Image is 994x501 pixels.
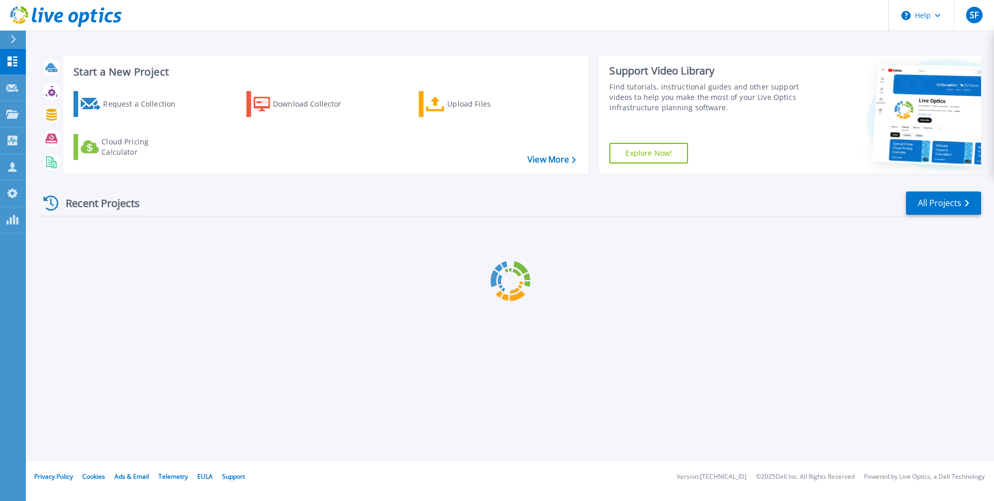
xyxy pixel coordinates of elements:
[756,474,855,480] li: © 2025 Dell Inc. All Rights Reserved
[101,137,184,157] div: Cloud Pricing Calculator
[103,94,186,114] div: Request a Collection
[419,91,534,117] a: Upload Files
[82,472,105,481] a: Cookies
[246,91,362,117] a: Download Collector
[609,143,688,164] a: Explore Now!
[222,472,245,481] a: Support
[74,134,189,160] a: Cloud Pricing Calculator
[528,155,576,165] a: View More
[74,91,189,117] a: Request a Collection
[970,11,978,19] span: SF
[906,191,981,215] a: All Projects
[74,66,576,78] h3: Start a New Project
[447,94,530,114] div: Upload Files
[158,472,188,481] a: Telemetry
[34,472,73,481] a: Privacy Policy
[40,190,154,216] div: Recent Projects
[677,474,747,480] li: Version: [TECHNICAL_ID]
[114,472,149,481] a: Ads & Email
[273,94,356,114] div: Download Collector
[197,472,213,481] a: EULA
[609,82,804,113] div: Find tutorials, instructional guides and other support videos to help you make the most of your L...
[864,474,985,480] li: Powered by Live Optics, a Dell Technology
[609,64,804,78] div: Support Video Library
